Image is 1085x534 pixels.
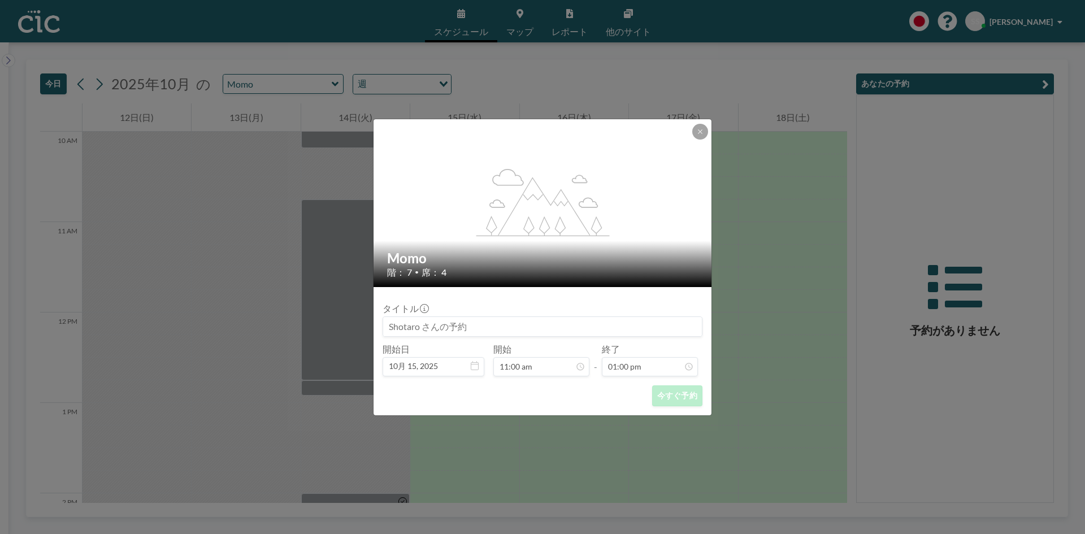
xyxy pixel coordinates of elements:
g: flex-grow: 1.2; [476,168,610,236]
label: 終了 [602,344,620,355]
input: Shotaro さんの予約 [383,317,702,336]
label: タイトル [383,303,428,314]
span: 席： 4 [422,267,446,278]
span: 階： 7 [387,267,412,278]
label: 開始日 [383,344,410,355]
h2: Momo [387,250,699,267]
button: 今すぐ予約 [652,385,702,406]
label: 開始 [493,344,511,355]
span: • [415,268,419,276]
span: - [594,348,597,372]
